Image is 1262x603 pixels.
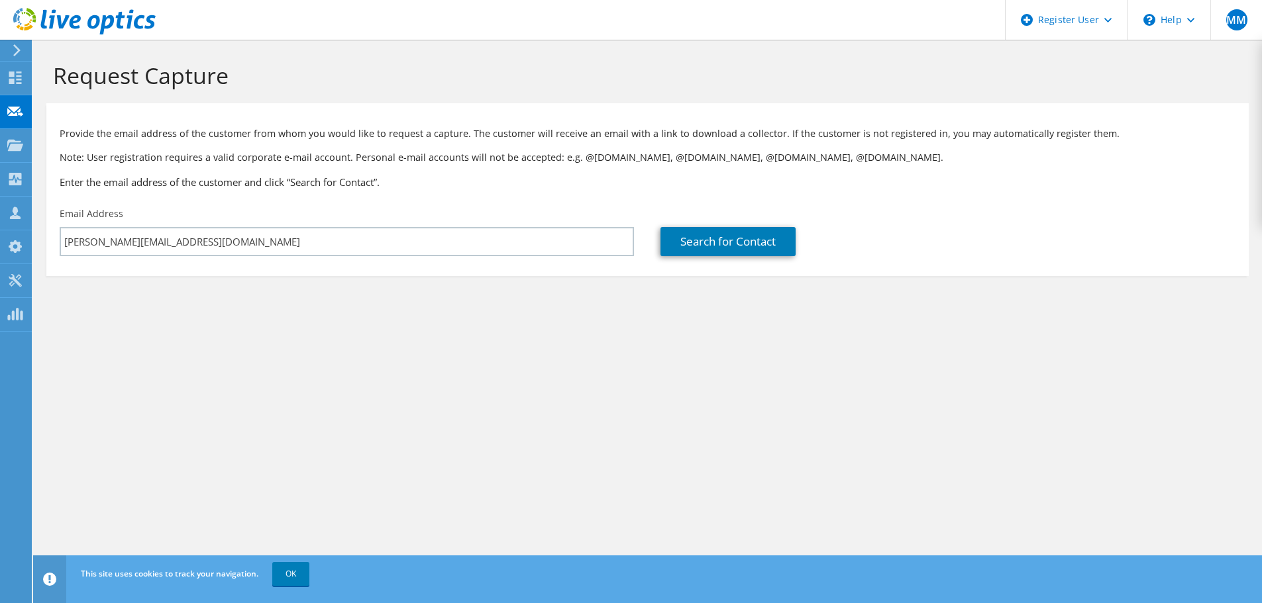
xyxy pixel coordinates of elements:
[60,126,1236,141] p: Provide the email address of the customer from whom you would like to request a capture. The cust...
[53,62,1236,89] h1: Request Capture
[272,562,309,586] a: OK
[81,568,258,579] span: This site uses cookies to track your navigation.
[1143,14,1155,26] svg: \n
[60,175,1236,189] h3: Enter the email address of the customer and click “Search for Contact”.
[60,207,123,220] label: Email Address
[1226,9,1247,30] span: MM
[660,227,796,256] a: Search for Contact
[60,150,1236,165] p: Note: User registration requires a valid corporate e-mail account. Personal e-mail accounts will ...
